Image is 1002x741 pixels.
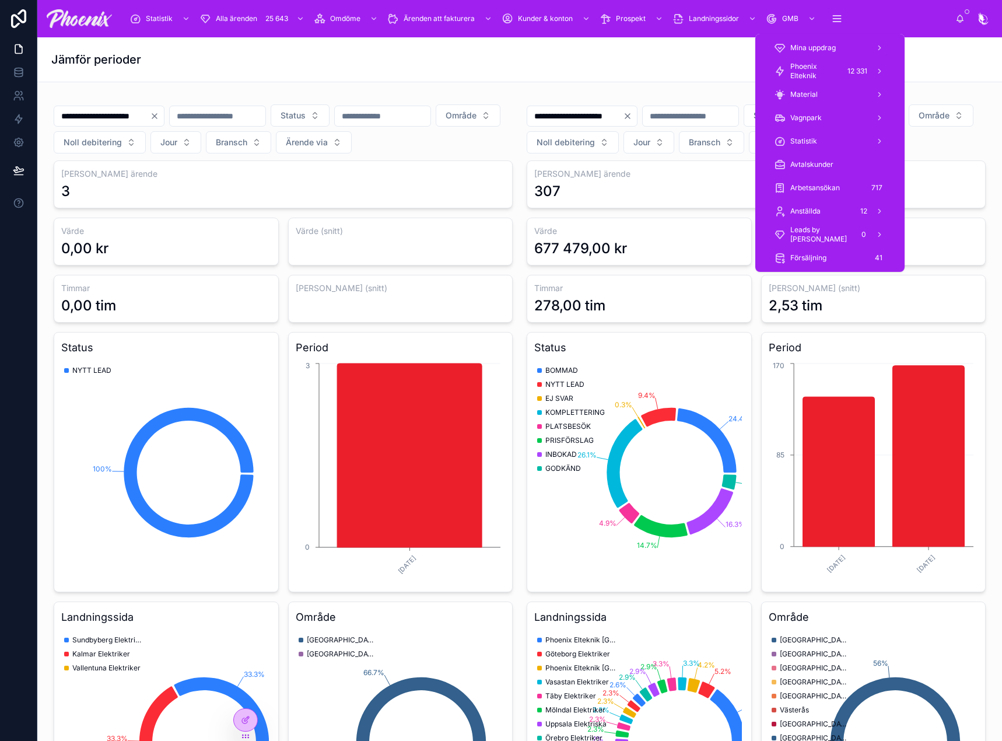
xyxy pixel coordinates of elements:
h3: Värde [61,225,271,237]
button: Select Button [909,104,973,127]
a: Avtalskunder [767,154,893,175]
span: [GEOGRAPHIC_DATA] [780,719,850,729]
a: GMB [762,8,822,29]
tspan: 0 [305,543,310,551]
tspan: 24.4% [728,414,751,423]
span: Statistik [146,14,173,23]
span: Status [281,110,306,121]
tspan: 9.4% [638,391,656,400]
a: Ärenden att fakturera [384,8,498,29]
h3: Status [534,340,744,356]
span: Västerås [780,705,809,715]
div: 278,00 tim [534,296,605,315]
span: PLATSBESÖK [545,422,591,431]
div: scrollable content [755,34,905,272]
span: Avtalskunder [790,160,833,169]
span: Prospekt [616,14,646,23]
h3: Timmar [534,282,744,294]
tspan: 4.2% [698,660,715,669]
h3: Värde [534,225,744,237]
span: Bransch [216,137,247,148]
button: Select Button [623,131,674,153]
div: 25 643 [262,12,292,26]
tspan: 0.3% [615,400,632,409]
div: 2,53 tim [769,296,822,315]
tspan: 14.7% [637,541,657,550]
tspan: 5.2% [714,667,731,676]
div: chart [61,361,271,585]
span: NYTT LEAD [72,366,111,375]
span: KOMPLETTERING [545,408,605,417]
a: Statistik [767,131,893,152]
span: Statistik [790,137,817,146]
a: Material [767,84,893,105]
span: Vasastan Elektriker [545,677,609,687]
span: [GEOGRAPHIC_DATA] [780,663,850,673]
h3: Område [296,609,506,625]
div: 0 [857,228,871,242]
span: Bransch [689,137,720,148]
span: Status [754,110,779,121]
a: Vagnpark [767,107,893,128]
div: 0,00 tim [61,296,116,315]
button: Select Button [54,131,146,153]
a: Alla ärenden25 643 [196,8,310,29]
a: Statistik [126,8,196,29]
a: Arbetsansökan717 [767,177,893,198]
button: Select Button [271,104,330,127]
tspan: 66.7% [363,668,384,677]
tspan: 100% [93,464,112,473]
div: 12 331 [844,64,871,78]
span: Försäljning [790,253,826,263]
a: Prospekt [596,8,669,29]
a: Landningssidor [669,8,762,29]
button: Select Button [276,131,352,153]
a: Kunder & konton [498,8,596,29]
span: Mölndal Elektriker [545,705,605,715]
span: EJ SVAR [545,394,573,403]
tspan: 56% [873,659,888,667]
h3: Värde (snitt) [296,225,506,237]
div: 0,00 kr [61,239,108,258]
a: Omdöme [310,8,384,29]
span: Material [790,90,818,99]
span: [GEOGRAPHIC_DATA] [780,635,850,645]
span: [GEOGRAPHIC_DATA] [780,649,850,659]
tspan: 3.3% [683,659,700,667]
span: Landningssidor [689,14,739,23]
h3: [PERSON_NAME] ärende [61,168,505,180]
h1: Jämför perioder [51,51,141,68]
span: Kalmar Elektriker [72,649,130,659]
span: Noll debitering [64,137,122,148]
h3: [PERSON_NAME] ärende [534,168,978,180]
tspan: 16.3% [726,520,745,529]
h3: Timmar [61,282,271,294]
span: Phoenix Elteknik [GEOGRAPHIC_DATA] [545,663,615,673]
button: Select Button [749,131,825,153]
button: Select Button [206,131,271,153]
a: Phoenix Elteknik12 331 [767,61,893,82]
span: Mina uppdrag [790,43,836,53]
h3: Landningssida [61,609,271,625]
span: [GEOGRAPHIC_DATA] [780,691,850,701]
h3: Period [296,340,506,356]
a: Anställda12 [767,201,893,222]
tspan: 2.6% [609,680,626,689]
h3: Period [769,340,979,356]
tspan: 0 [780,542,784,551]
button: Clear [623,111,637,121]
span: NYTT LEAD [545,380,584,389]
span: INBOKAD [545,450,577,459]
span: Vagnpark [790,113,822,123]
span: Område [446,110,477,121]
span: [GEOGRAPHIC_DATA] [307,649,377,659]
span: BOMMAD [545,366,578,375]
button: Select Button [436,104,500,127]
div: chart [534,361,744,585]
span: Vallentuna Elektriker [72,663,141,673]
span: Arbetsansökan [790,183,840,193]
button: Select Button [527,131,619,153]
tspan: 4.9% [599,519,616,527]
span: [GEOGRAPHIC_DATA] [780,677,850,687]
span: Phoenix Elteknik [790,62,839,81]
